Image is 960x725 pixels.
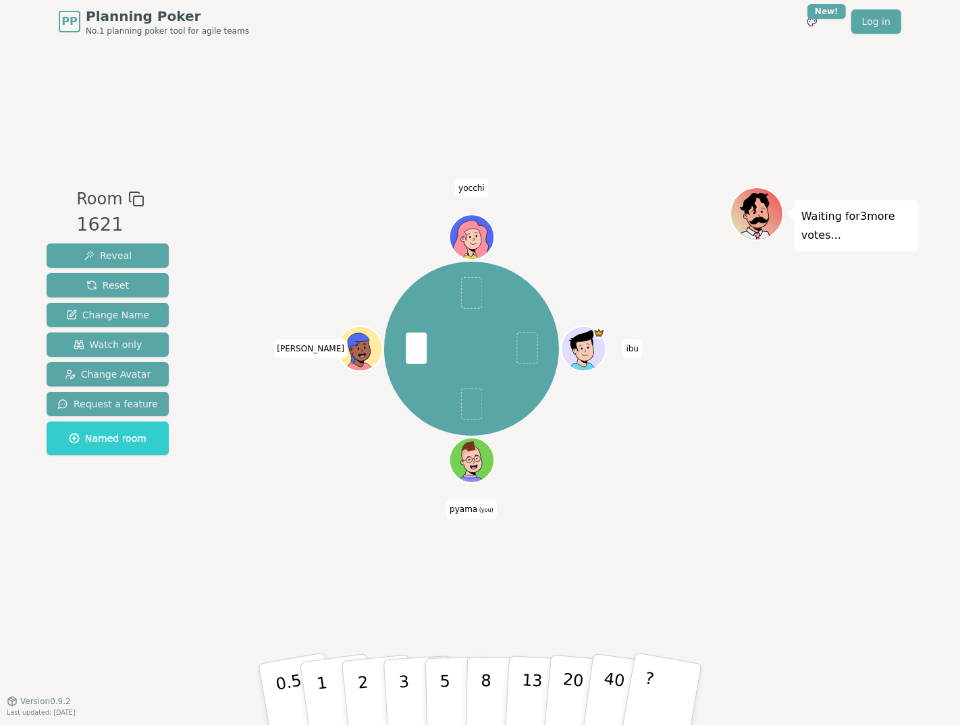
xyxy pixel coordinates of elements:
[65,368,151,381] span: Change Avatar
[47,243,169,268] button: Reveal
[801,207,912,245] p: Waiting for 3 more votes...
[86,26,249,36] span: No.1 planning poker tool for agile teams
[7,709,76,716] span: Last updated: [DATE]
[47,303,169,327] button: Change Name
[273,339,348,358] span: Click to change your name
[446,500,497,519] span: Click to change your name
[851,9,901,34] a: Log in
[76,187,122,211] span: Room
[84,249,132,262] span: Reveal
[455,178,488,197] span: Click to change your name
[450,439,492,481] button: Click to change your avatar
[47,422,169,455] button: Named room
[76,211,144,239] div: 1621
[57,397,158,411] span: Request a feature
[807,4,846,19] div: New!
[7,696,71,707] button: Version0.9.2
[47,392,169,416] button: Request a feature
[61,13,77,30] span: PP
[47,273,169,297] button: Reset
[47,362,169,386] button: Change Avatar
[66,308,149,322] span: Change Name
[800,9,824,34] button: New!
[59,7,249,36] a: PPPlanning PokerNo.1 planning poker tool for agile teams
[477,507,494,513] span: (you)
[69,432,146,445] span: Named room
[86,279,129,292] span: Reset
[47,332,169,357] button: Watch only
[593,327,605,339] span: ibu is the host
[74,338,142,351] span: Watch only
[86,7,249,26] span: Planning Poker
[20,696,71,707] span: Version 0.9.2
[623,339,643,358] span: Click to change your name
